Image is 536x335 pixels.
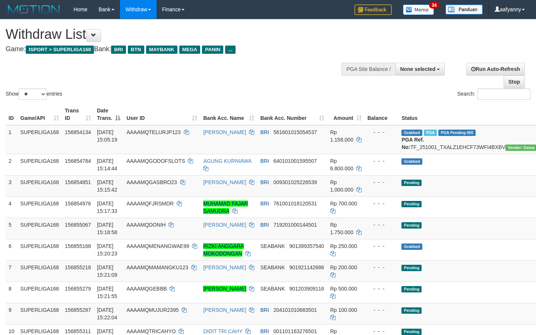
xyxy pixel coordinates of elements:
[401,201,422,207] span: Pending
[273,158,317,164] span: Copy 640101001595507 to clipboard
[62,104,94,125] th: Trans ID: activate to sort column ascending
[18,175,62,196] td: SUPERLIGA168
[65,158,91,164] span: 156854784
[330,222,353,235] span: Rp 1.750.000
[18,125,62,154] td: SUPERLIGA168
[330,201,357,207] span: Rp 700.000
[126,129,181,135] span: AAAAMQTELURJP123
[128,46,144,54] span: BTN
[368,306,396,314] div: - - -
[395,63,445,75] button: None selected
[94,104,123,125] th: Date Trans.: activate to sort column descending
[289,286,324,292] span: Copy 901203909116 to clipboard
[260,222,269,228] span: BRI
[330,264,357,270] span: Rp 200.000
[6,104,18,125] th: ID
[126,264,188,270] span: AAAAMQMAMANGKU123
[6,196,18,218] td: 4
[97,158,117,171] span: [DATE] 15:14:44
[126,307,179,313] span: AAAAMQMUJUR2395
[203,328,242,334] a: DIDIT TRI CAHY
[26,46,94,54] span: ISPORT > SUPERLIGA168
[6,46,350,53] h4: Game: Bank:
[6,175,18,196] td: 3
[65,307,91,313] span: 156855287
[401,130,422,136] span: Grabbed
[111,46,126,54] span: BRI
[6,154,18,175] td: 2
[260,264,285,270] span: SEABANK
[477,89,530,100] input: Search:
[97,243,117,257] span: [DATE] 15:20:23
[97,264,117,278] span: [DATE] 15:21:09
[6,89,62,100] label: Show entries
[18,218,62,239] td: SUPERLIGA168
[401,286,422,292] span: Pending
[203,201,248,214] a: MUHAMAD FAJAR SAMUDRA
[504,75,525,88] a: Stop
[365,104,399,125] th: Balance
[289,264,324,270] span: Copy 901921142686 to clipboard
[330,129,353,143] span: Rp 1.158.000
[6,282,18,303] td: 8
[368,285,396,292] div: - - -
[401,222,422,229] span: Pending
[260,179,269,185] span: BRI
[126,158,185,164] span: AAAAMQGODOFSLOTS
[273,222,317,228] span: Copy 719201000144501 to clipboard
[273,179,317,185] span: Copy 009301025226539 to clipboard
[18,154,62,175] td: SUPERLIGA168
[429,2,439,9] span: 34
[126,286,167,292] span: AAAAMQGEBBB
[457,89,530,100] label: Search:
[6,125,18,154] td: 1
[6,218,18,239] td: 5
[203,179,246,185] a: [PERSON_NAME]
[354,4,392,15] img: Feedback.jpg
[368,328,396,335] div: - - -
[330,286,357,292] span: Rp 500.000
[65,201,91,207] span: 156854976
[65,179,91,185] span: 156854851
[18,282,62,303] td: SUPERLIGA168
[146,46,177,54] span: MAYBANK
[260,243,285,249] span: SEABANK
[203,307,246,313] a: [PERSON_NAME]
[126,179,177,185] span: AAAAMQGASBRO23
[18,303,62,324] td: SUPERLIGA168
[466,63,525,75] a: Run Auto-Refresh
[126,243,189,249] span: AAAAMQMENANGWAE99
[97,179,117,193] span: [DATE] 15:15:42
[97,129,117,143] span: [DATE] 15:05:19
[401,137,424,150] b: PGA Ref. No:
[368,264,396,271] div: - - -
[65,264,91,270] span: 156855218
[6,260,18,282] td: 7
[203,243,244,257] a: RIZKI ANGGARA MOKODONGAN
[260,328,269,334] span: BRI
[19,89,47,100] select: Showentries
[400,66,436,72] span: None selected
[424,130,437,136] span: Marked by aafsengchandara
[97,222,117,235] span: [DATE] 15:18:58
[18,239,62,260] td: SUPERLIGA168
[401,329,422,335] span: Pending
[203,222,246,228] a: [PERSON_NAME]
[18,260,62,282] td: SUPERLIGA168
[65,129,91,135] span: 156854134
[273,201,317,207] span: Copy 761001018120531 to clipboard
[368,157,396,165] div: - - -
[202,46,223,54] span: PANIN
[368,179,396,186] div: - - -
[6,4,62,15] img: MOTION_logo.png
[327,104,365,125] th: Amount: activate to sort column ascending
[330,179,353,193] span: Rp 1.000.000
[126,328,176,334] span: AAAAMQTRICAHYO
[6,239,18,260] td: 6
[401,307,422,314] span: Pending
[203,264,246,270] a: [PERSON_NAME]
[260,201,269,207] span: BRI
[368,200,396,207] div: - - -
[273,129,317,135] span: Copy 561601015054537 to clipboard
[203,286,246,292] a: [PERSON_NAME]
